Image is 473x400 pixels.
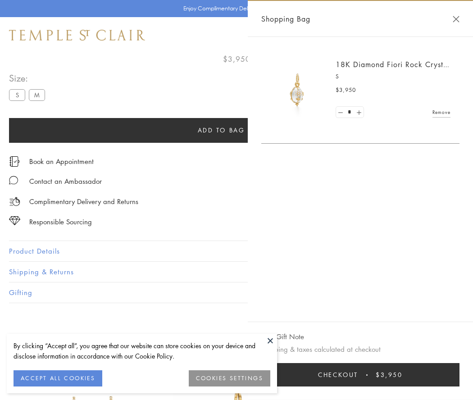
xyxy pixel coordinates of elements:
[354,107,363,118] a: Set quantity to 2
[261,331,304,342] button: Add Gift Note
[29,196,138,207] p: Complimentary Delivery and Returns
[9,156,20,167] img: icon_appointment.svg
[183,4,286,13] p: Enjoy Complimentary Delivery & Returns
[29,176,102,187] div: Contact an Ambassador
[318,370,358,380] span: Checkout
[9,89,25,100] label: S
[9,176,18,185] img: MessageIcon-01_2.svg
[9,71,49,86] span: Size:
[9,30,145,41] img: Temple St. Clair
[261,363,459,386] button: Checkout $3,950
[9,282,464,303] button: Gifting
[14,370,102,386] button: ACCEPT ALL COOKIES
[29,216,92,227] div: Responsible Sourcing
[9,118,433,143] button: Add to bag
[270,63,324,117] img: P51889-E11FIORI
[9,196,20,207] img: icon_delivery.svg
[29,89,45,100] label: M
[9,216,20,225] img: icon_sourcing.svg
[453,16,459,23] button: Close Shopping Bag
[14,341,270,361] div: By clicking “Accept all”, you agree that our website can store cookies on your device and disclos...
[432,107,450,117] a: Remove
[336,107,345,118] a: Set quantity to 0
[261,344,459,355] p: Shipping & taxes calculated at checkout
[29,156,94,166] a: Book an Appointment
[336,86,356,95] span: $3,950
[223,53,250,65] span: $3,950
[376,370,403,380] span: $3,950
[261,13,310,25] span: Shopping Bag
[189,370,270,386] button: COOKIES SETTINGS
[336,72,450,81] p: S
[9,241,464,261] button: Product Details
[9,262,464,282] button: Shipping & Returns
[198,125,245,135] span: Add to bag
